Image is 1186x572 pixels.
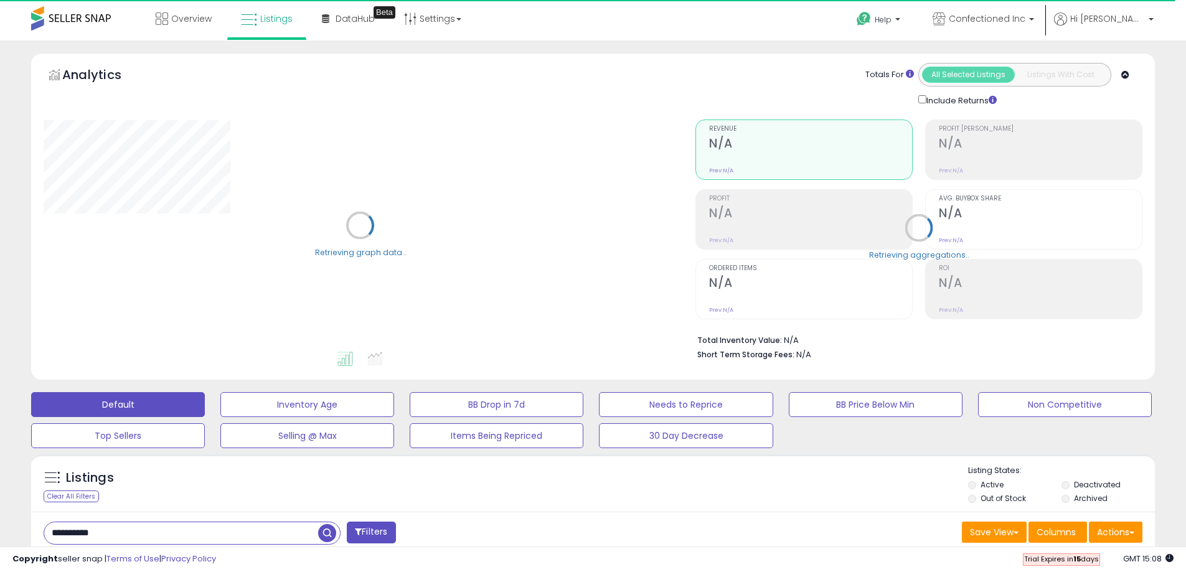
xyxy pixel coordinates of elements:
[865,69,914,81] div: Totals For
[62,66,146,87] h5: Analytics
[981,479,1004,490] label: Active
[220,392,394,417] button: Inventory Age
[962,522,1027,543] button: Save View
[347,522,395,543] button: Filters
[410,423,583,448] button: Items Being Repriced
[410,392,583,417] button: BB Drop in 7d
[31,392,205,417] button: Default
[1028,522,1087,543] button: Columns
[1014,67,1107,83] button: Listings With Cost
[106,553,159,565] a: Terms of Use
[336,12,375,25] span: DataHub
[922,67,1015,83] button: All Selected Listings
[978,392,1152,417] button: Non Competitive
[789,392,962,417] button: BB Price Below Min
[260,12,293,25] span: Listings
[1037,526,1076,538] span: Columns
[161,553,216,565] a: Privacy Policy
[66,469,114,487] h5: Listings
[374,6,395,19] div: Tooltip anchor
[949,12,1025,25] span: Confectioned Inc
[171,12,212,25] span: Overview
[31,423,205,448] button: Top Sellers
[599,423,773,448] button: 30 Day Decrease
[12,553,216,565] div: seller snap | |
[1074,479,1121,490] label: Deactivated
[220,423,394,448] button: Selling @ Max
[909,93,1012,107] div: Include Returns
[875,14,892,25] span: Help
[1089,522,1142,543] button: Actions
[1070,12,1145,25] span: Hi [PERSON_NAME]
[1073,554,1081,564] b: 15
[856,11,872,27] i: Get Help
[12,553,58,565] strong: Copyright
[599,392,773,417] button: Needs to Reprice
[44,490,99,502] div: Clear All Filters
[1054,12,1154,40] a: Hi [PERSON_NAME]
[981,493,1026,504] label: Out of Stock
[847,2,913,40] a: Help
[1074,493,1108,504] label: Archived
[869,249,969,260] div: Retrieving aggregations..
[315,246,406,258] div: Retrieving graph data..
[968,465,1155,477] p: Listing States:
[1024,554,1099,564] span: Trial Expires in days
[1123,553,1174,565] span: 2025-08-15 15:08 GMT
